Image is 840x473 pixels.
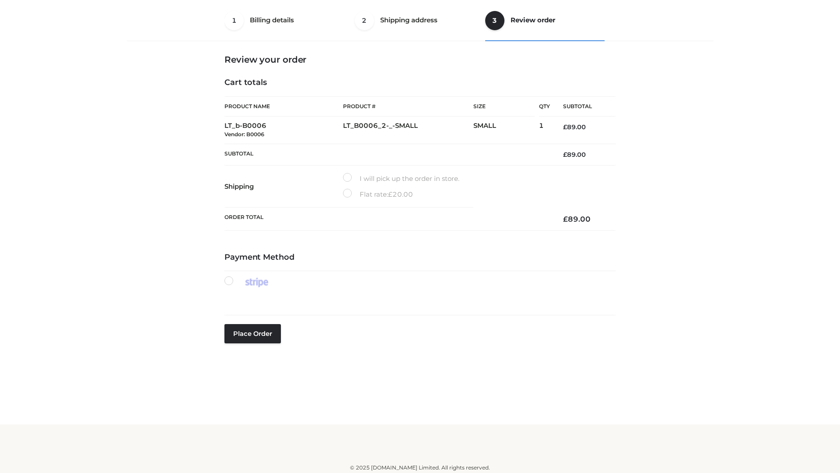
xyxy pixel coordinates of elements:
td: 1 [539,116,550,144]
th: Shipping [224,166,343,208]
span: £ [563,151,567,159]
bdi: 89.00 [563,123,586,131]
td: SMALL [473,116,539,144]
th: Product Name [224,96,343,116]
button: Place order [224,324,281,343]
div: © 2025 [DOMAIN_NAME] Limited. All rights reserved. [130,463,710,472]
th: Subtotal [224,144,550,165]
th: Product # [343,96,473,116]
td: LT_B0006_2-_-SMALL [343,116,473,144]
th: Order Total [224,208,550,231]
h3: Review your order [224,54,616,65]
small: Vendor: B0006 [224,131,264,138]
h4: Payment Method [224,253,616,262]
span: £ [388,190,392,198]
span: £ [563,215,568,223]
span: £ [563,123,567,131]
td: LT_b-B0006 [224,116,343,144]
h4: Cart totals [224,78,616,88]
bdi: 20.00 [388,190,413,198]
th: Size [473,97,535,116]
bdi: 89.00 [563,215,591,223]
th: Qty [539,96,550,116]
label: I will pick up the order in store. [343,173,459,184]
th: Subtotal [550,97,616,116]
label: Flat rate: [343,189,413,200]
bdi: 89.00 [563,151,586,159]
